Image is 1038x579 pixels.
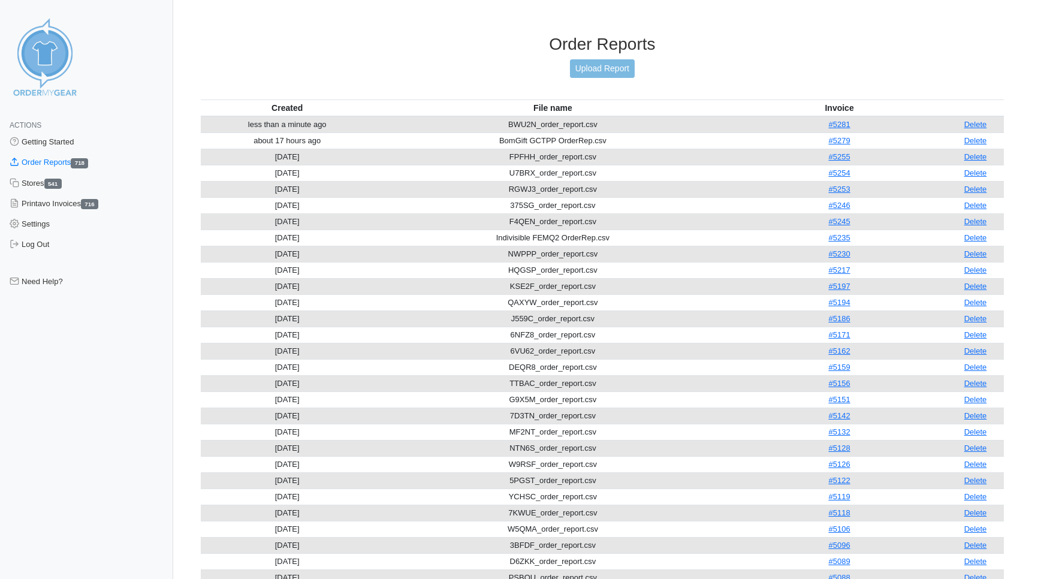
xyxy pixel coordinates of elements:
td: 6VU62_order_report.csv [374,343,732,359]
a: #5142 [828,411,850,420]
a: #5253 [828,185,850,194]
td: 7D3TN_order_report.csv [374,408,732,424]
a: #5230 [828,249,850,258]
a: #5122 [828,476,850,485]
td: [DATE] [201,440,374,456]
a: Delete [964,411,987,420]
td: less than a minute ago [201,116,374,133]
a: #5235 [828,233,850,242]
a: #5197 [828,282,850,291]
td: NWPPP_order_report.csv [374,246,732,262]
td: 3BFDF_order_report.csv [374,537,732,553]
a: Delete [964,460,987,469]
td: NTN6S_order_report.csv [374,440,732,456]
a: #5156 [828,379,850,388]
td: RGWJ3_order_report.csv [374,181,732,197]
a: #5106 [828,524,850,533]
span: Actions [10,121,41,129]
a: Delete [964,492,987,501]
td: BomGift GCTPP OrderRep.csv [374,132,732,149]
td: 7KWUE_order_report.csv [374,505,732,521]
a: Delete [964,427,987,436]
a: Delete [964,444,987,453]
th: Created [201,99,374,116]
a: #5171 [828,330,850,339]
a: #5118 [828,508,850,517]
td: [DATE] [201,521,374,537]
span: 541 [44,179,62,189]
td: F4QEN_order_report.csv [374,213,732,230]
td: [DATE] [201,165,374,181]
a: #5128 [828,444,850,453]
a: #5159 [828,363,850,372]
a: Delete [964,201,987,210]
td: [DATE] [201,213,374,230]
a: Delete [964,395,987,404]
td: [DATE] [201,230,374,246]
a: #5126 [828,460,850,469]
td: TTBAC_order_report.csv [374,375,732,391]
td: [DATE] [201,456,374,472]
td: [DATE] [201,246,374,262]
td: [DATE] [201,488,374,505]
a: #5281 [828,120,850,129]
a: Delete [964,168,987,177]
td: U7BRX_order_report.csv [374,165,732,181]
td: QAXYW_order_report.csv [374,294,732,310]
a: Upload Report [570,59,635,78]
a: #5217 [828,266,850,275]
a: Delete [964,346,987,355]
a: Delete [964,541,987,550]
th: File name [374,99,732,116]
a: Delete [964,266,987,275]
a: Delete [964,557,987,566]
td: [DATE] [201,472,374,488]
a: #5096 [828,541,850,550]
td: [DATE] [201,149,374,165]
a: #5245 [828,217,850,226]
td: W5QMA_order_report.csv [374,521,732,537]
a: #5151 [828,395,850,404]
a: #5279 [828,136,850,145]
td: [DATE] [201,537,374,553]
td: YCHSC_order_report.csv [374,488,732,505]
a: #5119 [828,492,850,501]
a: Delete [964,233,987,242]
a: Delete [964,524,987,533]
td: [DATE] [201,327,374,343]
td: [DATE] [201,553,374,569]
td: [DATE] [201,294,374,310]
td: [DATE] [201,505,374,521]
a: #5246 [828,201,850,210]
td: HQGSP_order_report.csv [374,262,732,278]
td: [DATE] [201,424,374,440]
a: Delete [964,217,987,226]
span: 716 [81,199,98,209]
td: [DATE] [201,375,374,391]
td: FPFHH_order_report.csv [374,149,732,165]
td: [DATE] [201,310,374,327]
a: Delete [964,508,987,517]
td: [DATE] [201,262,374,278]
td: [DATE] [201,359,374,375]
a: Delete [964,185,987,194]
a: Delete [964,249,987,258]
td: [DATE] [201,197,374,213]
td: KSE2F_order_report.csv [374,278,732,294]
td: G9X5M_order_report.csv [374,391,732,408]
th: Invoice [732,99,947,116]
a: Delete [964,314,987,323]
h3: Order Reports [201,34,1004,55]
td: W9RSF_order_report.csv [374,456,732,472]
td: DEQR8_order_report.csv [374,359,732,375]
a: Delete [964,282,987,291]
a: #5162 [828,346,850,355]
span: 718 [71,158,88,168]
a: #5254 [828,168,850,177]
a: Delete [964,136,987,145]
td: J559C_order_report.csv [374,310,732,327]
td: BWU2N_order_report.csv [374,116,732,133]
a: #5089 [828,557,850,566]
td: [DATE] [201,343,374,359]
td: MF2NT_order_report.csv [374,424,732,440]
